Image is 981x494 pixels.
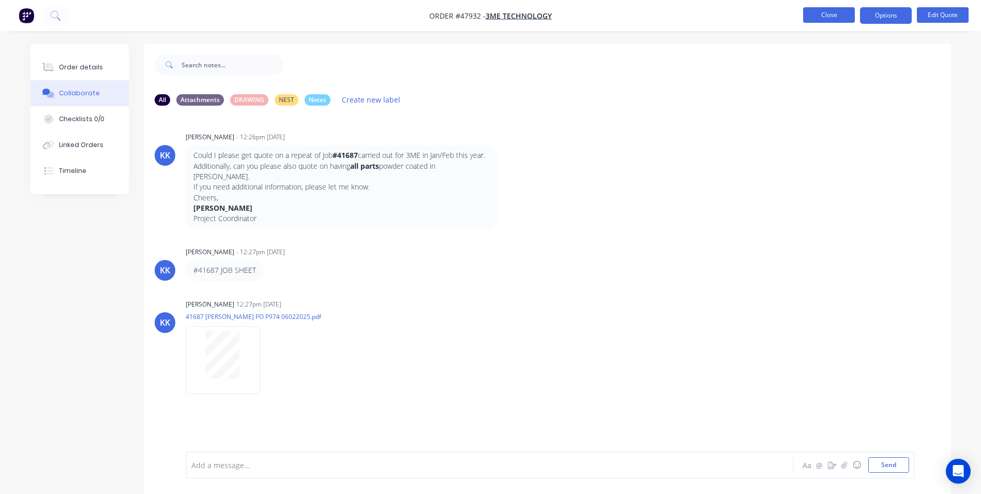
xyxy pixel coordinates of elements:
div: All [155,94,170,106]
div: DRAWING [230,94,268,106]
button: Edit Quote [917,7,969,23]
div: KK [160,316,170,329]
strong: all parts [350,161,379,171]
button: @ [813,459,826,471]
div: KK [160,264,170,277]
div: Order details [59,63,103,72]
div: [PERSON_NAME] [186,248,234,257]
div: Open Intercom Messenger [946,459,971,484]
button: Create new label [337,93,406,107]
button: Timeline [31,158,129,184]
div: Linked Orders [59,140,103,150]
strong: #41687 [333,150,358,160]
div: [PERSON_NAME] [186,133,234,142]
div: 12:27pm [DATE] [236,300,281,309]
button: Checklists 0/0 [31,106,129,132]
div: Collaborate [59,89,100,98]
div: Checklists 0/0 [59,114,104,124]
div: - 12:26pm [DATE] [236,133,285,142]
button: Collaborate [31,80,129,106]
button: ☺ [851,459,863,471]
img: Factory [19,8,34,23]
p: Project Coordinator [193,213,490,224]
div: NEST [275,94,298,106]
span: Order #47932 - [429,11,486,21]
div: Attachments [176,94,224,106]
div: Timeline [59,166,86,176]
button: Close [803,7,855,23]
p: Could I please get quote on a repeat of Job carried out for 3ME in Jan/Feb this year. [193,150,490,161]
div: Notes [305,94,330,106]
div: - 12:27pm [DATE] [236,248,285,257]
button: Aa [801,459,813,471]
p: Cheers, [193,193,490,203]
input: Search notes... [182,54,284,75]
div: [PERSON_NAME] [186,300,234,309]
p: Additionally, can you please also quote on having powder coated in [PERSON_NAME]. [193,161,490,182]
a: 3ME TECHNOLOGY [486,11,552,21]
div: KK [160,149,170,162]
strong: [PERSON_NAME] [193,203,252,213]
button: Order details [31,54,129,80]
button: Send [868,457,909,473]
p: If you need additional information, please let me know. [193,182,490,192]
button: Linked Orders [31,132,129,158]
button: Options [860,7,912,24]
p: 41687 [PERSON_NAME] PO P974 06022025.pdf [186,312,321,321]
p: #41687 JOB SHEET [193,265,256,275]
